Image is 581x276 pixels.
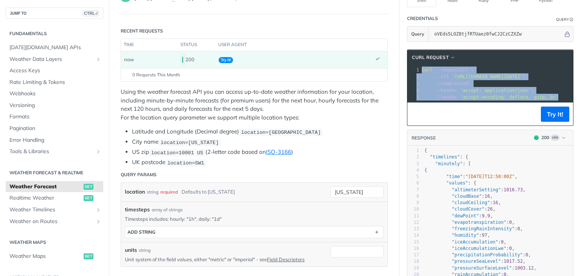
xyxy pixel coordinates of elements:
span: Realtime Weather [9,194,82,202]
th: status [178,39,216,51]
span: \ [422,74,526,79]
span: [DATE][DOMAIN_NAME] APIs [9,44,101,51]
span: : , [424,226,523,231]
span: \ [422,81,471,86]
span: : , [424,194,493,199]
span: "[DATE]T12:50:00Z" [465,174,514,179]
span: timesteps [125,206,150,214]
label: units [125,246,137,254]
span: : , [424,246,515,251]
div: 3 [407,80,420,87]
span: get [84,184,93,190]
button: Copy to clipboard [411,109,422,120]
a: Tools & LibrariesShow subpages for Tools & Libraries [6,146,103,157]
p: Unit system of the field values, either "metric" or "imperial" - see [125,256,319,263]
span: 1003.12 [514,265,534,271]
span: get [84,195,93,201]
span: : , [424,200,501,205]
span: Pagination [9,125,101,132]
div: Query Params [121,171,157,178]
button: 200200Log [530,134,569,141]
span: get [84,253,93,259]
button: Try It! [541,107,569,122]
span: : , [424,252,531,257]
span: : , [424,213,493,219]
span: "iceAccumulation" [452,239,498,245]
div: 19 [407,265,419,271]
div: 11 [407,213,419,219]
div: Query [556,17,569,22]
div: 4 [407,87,420,94]
button: cURL Request [409,54,458,61]
div: required [160,186,178,197]
li: Latitude and Longitude (Decimal degree) [132,127,388,136]
div: 2 [407,154,419,160]
span: 'accept: application/json' [460,88,531,93]
div: string [147,186,158,197]
span: { [424,167,427,173]
span: cURL Request [412,54,449,61]
span: '[URL][DOMAIN_NAME][DATE]' [452,74,523,79]
span: 'accept-encoding: deflate, gzip, br' [460,95,558,100]
span: Log [551,135,559,141]
span: 1016.73 [504,187,523,192]
span: : , [424,239,506,245]
span: 0 [525,252,528,257]
span: Query [411,31,424,37]
a: Field Descriptors [267,256,304,262]
span: "evapotranspiration" [452,220,506,225]
div: 9 [407,200,419,206]
span: Webhooks [9,90,101,98]
div: 5 [407,94,420,101]
span: "timelines" [430,154,460,160]
div: 1 [407,67,420,73]
div: 200 [541,134,549,141]
span: "altimeterSetting" [452,187,501,192]
span: 0 [517,226,520,231]
a: Error Handling [6,135,103,146]
div: Credentials [407,15,438,22]
span: GET \ [422,67,474,73]
h2: Weather Forecast & realtime [6,169,103,176]
span: 200 [182,57,183,63]
span: Formats [9,113,101,121]
span: --request [435,67,460,73]
span: 26 [487,206,492,212]
span: 9.9 [482,213,490,219]
div: 200 [181,53,213,66]
a: Rate Limiting & Tokens [6,77,103,88]
div: ADD string [127,229,155,235]
span: : , [424,174,517,179]
a: Weather Data LayersShow subpages for Weather Data Layers [6,54,103,65]
span: "cloudCover" [452,206,485,212]
span: : , [424,259,525,264]
span: --header [435,95,457,100]
li: US zip (2-letter code based on ) [132,148,388,157]
div: 17 [407,252,419,258]
span: : , [424,206,496,212]
th: user agent [216,39,372,51]
span: \ [422,88,534,93]
div: 14 [407,232,419,239]
span: now [124,56,134,62]
div: 16 [407,245,419,252]
a: Weather Forecastget [6,181,103,192]
p: Timesteps includes: hourly: "1h", daily: "1d" [125,216,384,222]
span: "precipitationProbability" [452,252,523,257]
span: Versioning [9,102,101,109]
span: 16 [493,200,498,205]
a: Access Keys [6,65,103,76]
span: --url [435,74,449,79]
a: Formats [6,111,103,122]
div: 6 [407,180,419,186]
input: apikey [430,26,563,42]
a: Versioning [6,100,103,111]
span: "dewPoint" [452,213,479,219]
span: "cloudBase" [452,194,482,199]
span: CTRL-/ [82,10,99,16]
span: : [ [424,161,471,166]
label: location [125,186,145,197]
button: JUMP TOCTRL-/ [6,8,103,19]
span: Weather Timelines [9,206,93,214]
span: 0 [501,239,503,245]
